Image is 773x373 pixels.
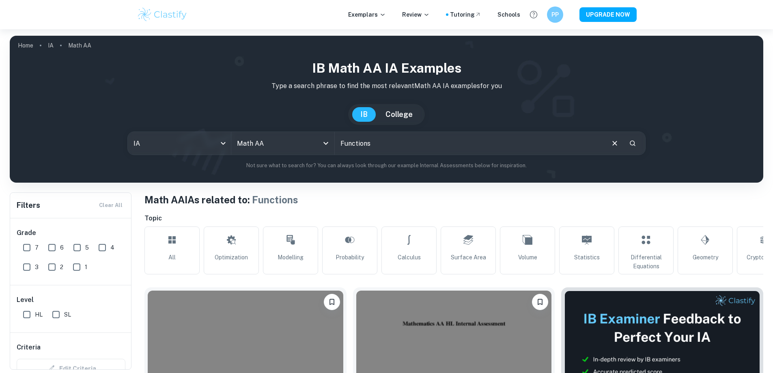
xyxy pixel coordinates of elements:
h6: Criteria [17,343,41,352]
span: SL [64,310,71,319]
span: 3 [35,263,39,272]
h6: Grade [17,228,125,238]
span: 2 [60,263,63,272]
h6: PP [550,10,560,19]
span: All [168,253,176,262]
button: Bookmark [324,294,340,310]
input: E.g. modelling a logo, player arrangements, shape of an egg... [335,132,604,155]
button: PP [547,6,563,23]
button: Search [626,136,640,150]
h1: Math AA IAs related to: [144,192,763,207]
p: Exemplars [348,10,386,19]
h6: Level [17,295,125,305]
span: Calculus [398,253,421,262]
span: Probability [336,253,364,262]
span: Modelling [278,253,304,262]
span: 1 [85,263,87,272]
span: 7 [35,243,39,252]
a: Tutoring [450,10,481,19]
button: College [377,107,421,122]
a: IA [48,40,54,51]
div: IA [128,132,231,155]
span: 4 [110,243,114,252]
span: Statistics [574,253,600,262]
button: Help and Feedback [527,8,540,22]
span: HL [35,310,43,319]
p: Review [402,10,430,19]
span: Optimization [215,253,248,262]
span: Geometry [693,253,718,262]
span: 5 [85,243,89,252]
p: Type a search phrase to find the most relevant Math AA IA examples for you [16,81,757,91]
button: IB [352,107,376,122]
span: Volume [518,253,537,262]
p: Not sure what to search for? You can always look through our example Internal Assessments below f... [16,162,757,170]
img: Clastify logo [137,6,188,23]
button: Clear [607,136,622,151]
button: Open [320,138,332,149]
img: profile cover [10,36,763,183]
span: Surface Area [451,253,486,262]
a: Home [18,40,33,51]
h6: Topic [144,213,763,223]
h1: IB Math AA IA examples [16,58,757,78]
button: Bookmark [532,294,548,310]
span: Differential Equations [622,253,670,271]
a: Schools [497,10,520,19]
button: UPGRADE NOW [579,7,637,22]
span: 6 [60,243,64,252]
p: Math AA [68,41,91,50]
span: Functions [252,194,298,205]
h6: Filters [17,200,40,211]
